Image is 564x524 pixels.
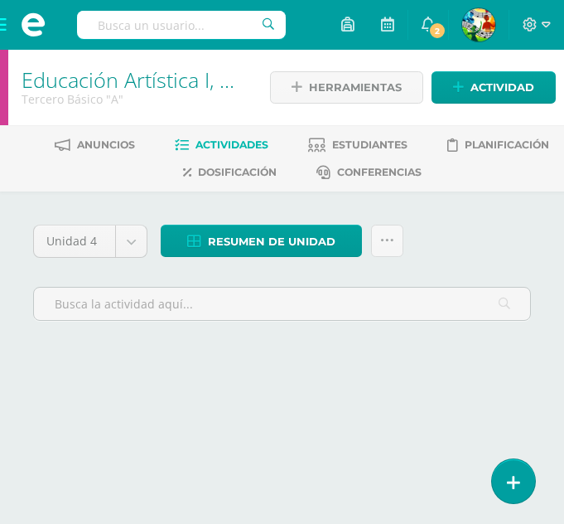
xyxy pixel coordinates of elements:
a: Unidad 4 [34,226,147,257]
span: Resumen de unidad [208,226,335,257]
a: Actividad [431,71,556,104]
a: Actividades [175,132,268,158]
span: Conferencias [337,166,422,178]
a: Dosificación [183,159,277,186]
div: Tercero Básico 'A' [22,91,248,107]
a: Estudiantes [308,132,407,158]
span: Actividades [195,138,268,151]
img: 852c373e651f39172791dbf6cd0291a6.png [462,8,495,41]
a: Anuncios [55,132,135,158]
span: Anuncios [77,138,135,151]
span: Unidad 4 [46,226,103,257]
span: Actividad [470,72,534,103]
span: Dosificación [198,166,277,178]
a: Educación Artística I, Música y Danza [22,65,366,94]
span: 2 [428,22,446,40]
span: Herramientas [309,72,402,103]
a: Conferencias [316,159,422,186]
a: Herramientas [270,71,423,104]
a: Resumen de unidad [161,225,362,257]
a: Planificación [447,132,549,158]
input: Busca la actividad aquí... [34,288,530,320]
span: Planificación [465,138,549,151]
span: Estudiantes [332,138,407,151]
h1: Educación Artística I, Música y Danza [22,68,248,91]
input: Busca un usuario... [77,11,286,39]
